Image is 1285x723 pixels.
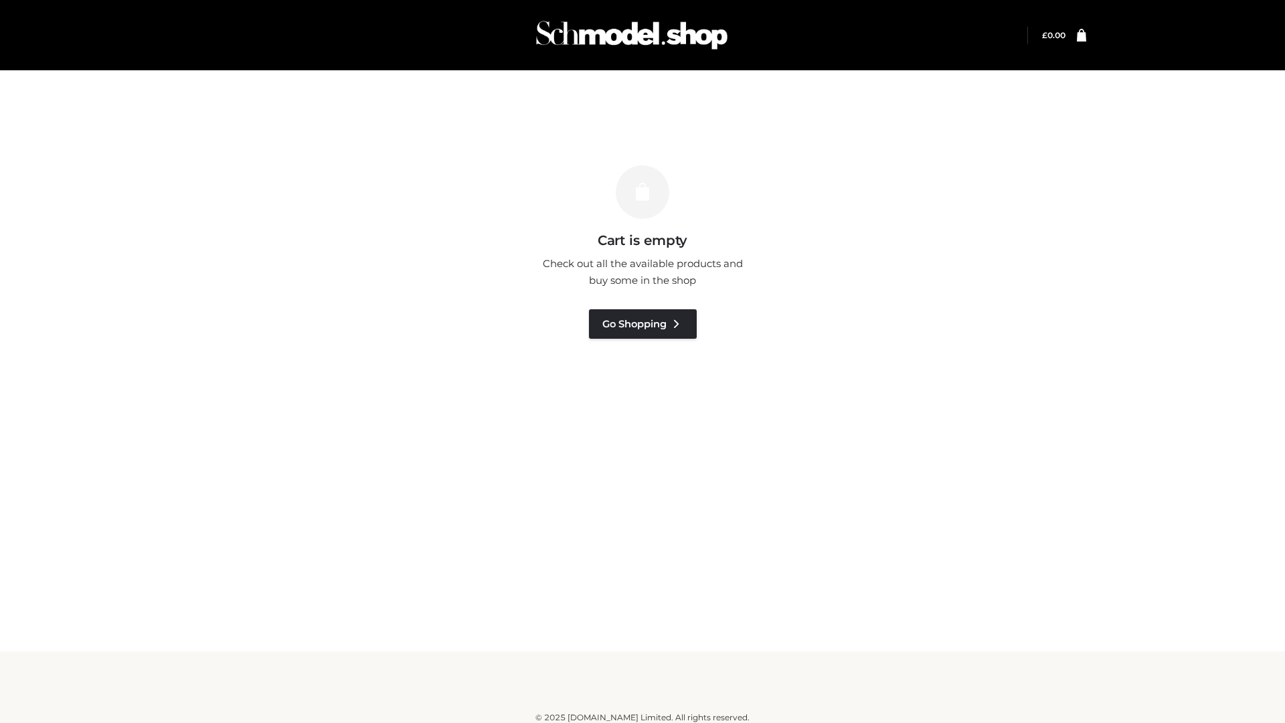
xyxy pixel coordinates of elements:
[229,232,1056,248] h3: Cart is empty
[589,309,697,339] a: Go Shopping
[535,255,750,289] p: Check out all the available products and buy some in the shop
[1042,30,1065,40] a: £0.00
[1042,30,1065,40] bdi: 0.00
[1042,30,1047,40] span: £
[531,9,732,62] img: Schmodel Admin 964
